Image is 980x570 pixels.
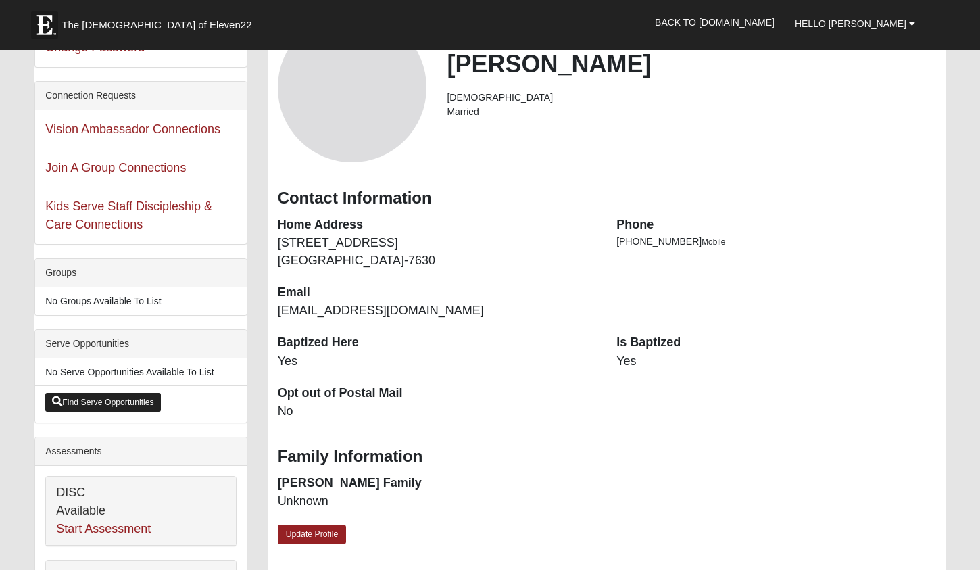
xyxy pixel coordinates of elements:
div: DISC Available [46,477,235,546]
li: Married [447,105,935,119]
dt: Phone [616,216,935,234]
a: Back to [DOMAIN_NAME] [645,5,785,39]
dt: Opt out of Postal Mail [278,385,597,402]
h3: Contact Information [278,189,935,208]
dt: Is Baptized [616,334,935,352]
a: Start Assessment [56,522,151,536]
li: No Groups Available To List [35,287,246,315]
a: View Fullsize Photo [278,13,427,162]
li: [DEMOGRAPHIC_DATA] [447,91,935,105]
span: Mobile [702,237,725,247]
dt: [PERSON_NAME] Family [278,475,597,492]
a: Kids Serve Staff Discipleship & Care Connections [45,199,212,231]
dd: [EMAIL_ADDRESS][DOMAIN_NAME] [278,302,597,320]
div: Connection Requests [35,82,246,110]
span: The [DEMOGRAPHIC_DATA] of Eleven22 [62,18,251,32]
dt: Email [278,284,597,302]
a: The [DEMOGRAPHIC_DATA] of Eleven22 [24,5,295,39]
dd: Unknown [278,493,597,510]
div: Serve Opportunities [35,330,246,358]
dd: [STREET_ADDRESS] [GEOGRAPHIC_DATA]-7630 [278,235,597,269]
img: Eleven22 logo [31,11,58,39]
a: Update Profile [278,525,347,544]
dt: Home Address [278,216,597,234]
dd: Yes [616,353,935,371]
h2: [PERSON_NAME] [447,49,935,78]
div: Groups [35,259,246,287]
span: Hello [PERSON_NAME] [795,18,906,29]
li: [PHONE_NUMBER] [616,235,935,249]
dd: Yes [278,353,597,371]
li: No Serve Opportunities Available To List [35,358,246,386]
a: Join A Group Connections [45,161,186,174]
div: Assessments [35,437,246,466]
a: Find Serve Opportunities [45,393,161,412]
a: Hello [PERSON_NAME] [785,7,925,41]
h3: Family Information [278,447,935,467]
dd: No [278,403,597,421]
dt: Baptized Here [278,334,597,352]
a: Vision Ambassador Connections [45,122,220,136]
